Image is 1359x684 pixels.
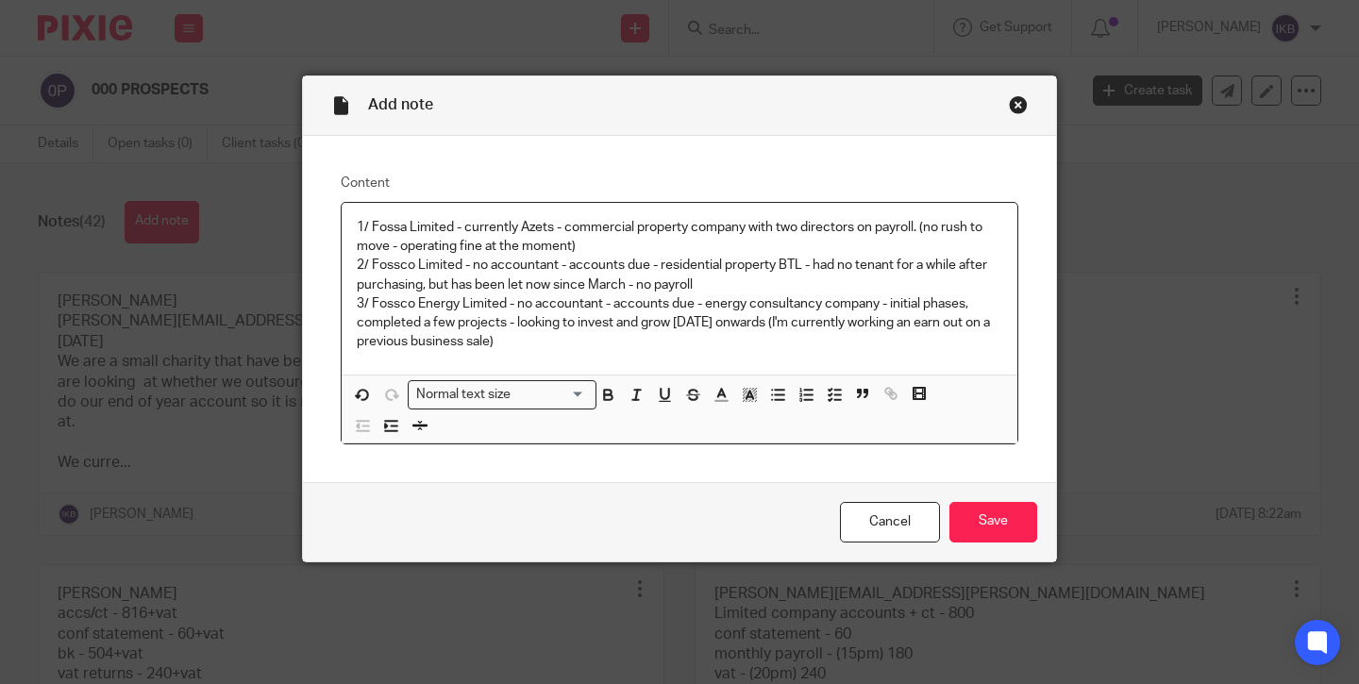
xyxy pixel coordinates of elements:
[412,385,515,405] span: Normal text size
[357,218,1002,294] p: 1/ Fossa Limited - currently Azets - commercial property company with two directors on payroll. (...
[840,502,940,542] a: Cancel
[357,294,1002,352] p: 3/ Fossco Energy Limited - no accountant - accounts due - energy consultancy company - initial ph...
[368,97,433,112] span: Add note
[341,174,1018,192] label: Content
[517,385,585,405] input: Search for option
[1009,95,1028,114] div: Close this dialog window
[949,502,1037,542] input: Save
[408,380,596,409] div: Search for option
